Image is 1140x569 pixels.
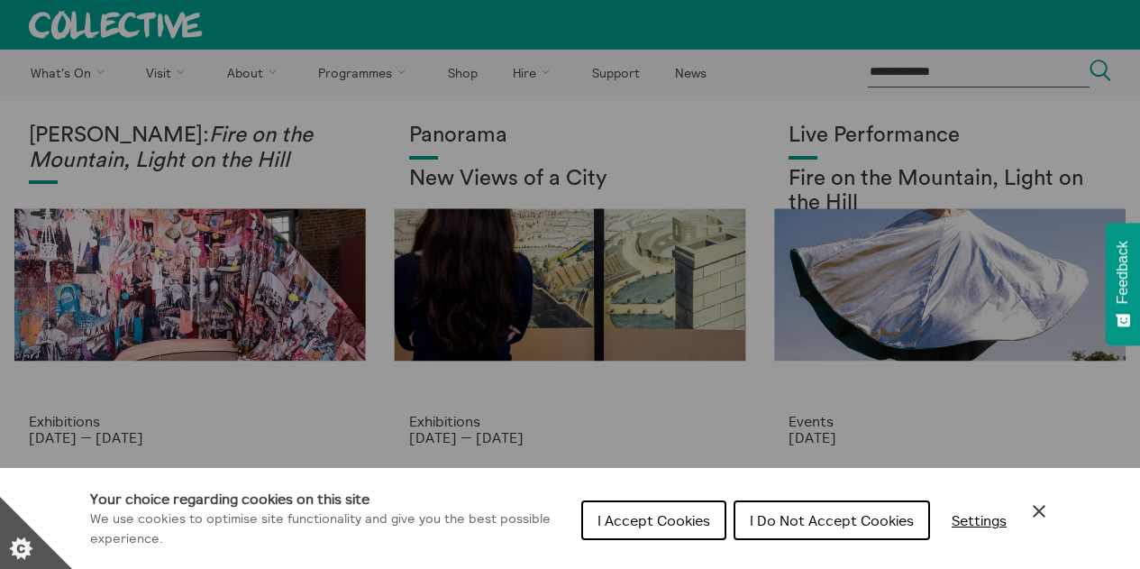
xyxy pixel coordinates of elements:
span: I Accept Cookies [597,511,710,529]
span: Feedback [1115,241,1131,304]
span: Settings [952,511,1007,529]
button: Close Cookie Control [1028,500,1050,522]
p: We use cookies to optimise site functionality and give you the best possible experience. [90,509,567,548]
button: Feedback - Show survey [1106,223,1140,345]
span: I Do Not Accept Cookies [750,511,914,529]
button: I Do Not Accept Cookies [734,500,930,540]
h1: Your choice regarding cookies on this site [90,488,567,509]
button: I Accept Cookies [581,500,726,540]
button: Settings [937,502,1021,538]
